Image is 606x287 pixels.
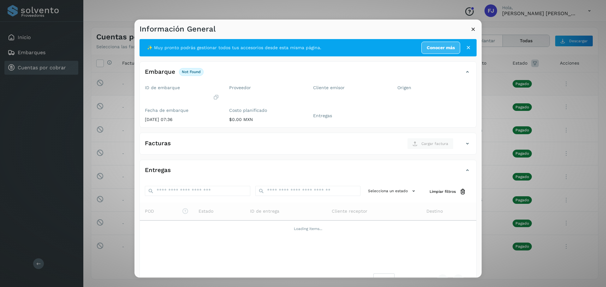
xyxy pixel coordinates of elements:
[199,208,213,215] span: Estado
[145,68,175,76] h4: Embarque
[140,67,476,83] div: Embarquenot found
[430,189,456,194] span: Limpiar filtros
[145,117,219,122] p: [DATE] 07:36
[229,108,303,113] label: Costo planificado
[365,186,419,196] button: Selecciona un estado
[229,85,303,90] label: Proveedor
[313,85,387,90] label: Cliente emisor
[140,221,476,237] td: Loading items...
[145,167,171,174] h4: Entregas
[145,85,219,90] label: ID de embarque
[140,165,476,181] div: Entregas
[407,138,454,149] button: Cargar factura
[405,276,427,283] span: 1 - -1 de -1
[421,141,448,146] span: Cargar factura
[229,117,303,122] p: $0.00 MXN
[147,44,321,51] span: ✨ Muy pronto podrás gestionar todos tus accesorios desde esta misma página.
[313,113,387,118] label: Entregas
[140,25,216,34] h3: Información General
[426,208,443,215] span: Destino
[145,208,188,215] span: POD
[182,70,201,74] p: not found
[425,186,471,198] button: Limpiar filtros
[397,85,472,90] label: Origen
[140,138,476,154] div: FacturasCargar factura
[250,208,279,215] span: ID de entrega
[145,140,171,147] h4: Facturas
[327,276,368,283] span: Filtros por página :
[145,108,219,113] label: Fecha de embarque
[332,208,367,215] span: Cliente receptor
[421,42,460,54] a: Conocer más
